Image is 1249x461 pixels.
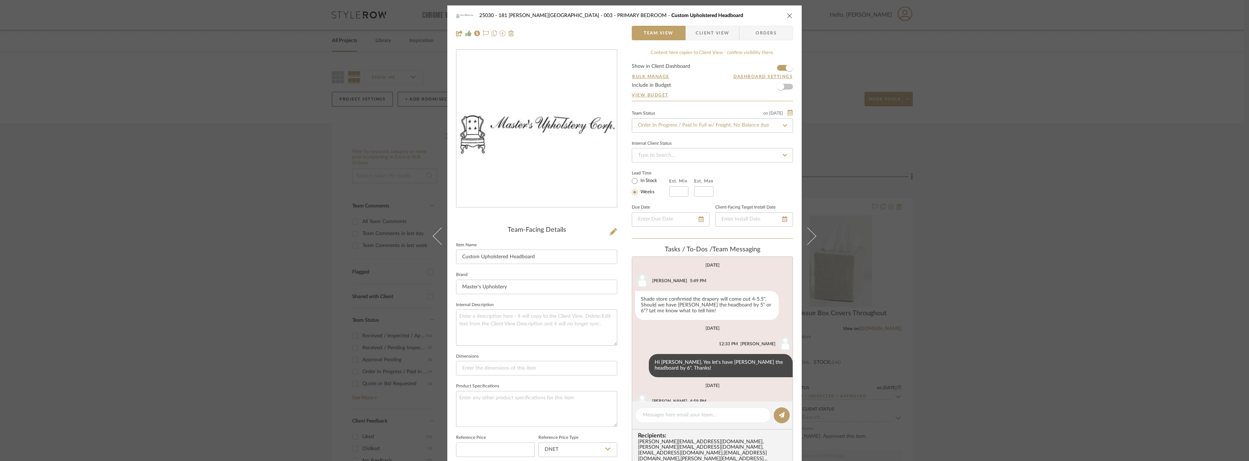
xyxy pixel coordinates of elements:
[690,277,706,284] div: 5:49 PM
[632,112,655,115] div: Team Status
[632,118,793,133] input: Type to Search…
[635,291,779,320] div: Shade store confirmed the drapery will come out 4-5.5". Should we have [PERSON_NAME] the headboar...
[632,170,669,176] label: Lead Time
[733,73,793,80] button: Dashboard Settings
[665,246,712,253] span: Tasks / To-Dos /
[456,226,617,234] div: Team-Facing Details
[786,12,793,19] button: close
[649,354,793,377] div: Hi [PERSON_NAME], Yes let's have [PERSON_NAME] the headboard by 6". Thanks!
[669,178,688,184] label: Est. Min
[639,178,657,184] label: In Stock
[696,26,729,40] span: Client View
[778,337,793,351] img: user_avatar.png
[705,383,720,388] div: [DATE]
[456,361,617,375] input: Enter the dimensions of this item
[635,394,650,408] img: user_avatar.png
[638,432,790,439] span: Recipients:
[632,73,670,80] button: Bulk Manage
[632,212,709,227] input: Enter Due Date
[456,65,617,193] img: 30ad073a-9947-4121-9eb6-87719693d9fc_436x436.jpg
[748,26,785,40] span: Orders
[456,384,499,388] label: Product Specifications
[768,111,784,116] span: [DATE]
[456,250,617,264] input: Enter Item Name
[632,246,793,254] div: team Messaging
[763,111,768,115] span: on
[508,30,514,36] img: Remove from project
[538,436,578,440] label: Reference Price Type
[715,206,776,209] label: Client-Facing Target Install Date
[456,436,486,440] label: Reference Price
[632,206,650,209] label: Due Date
[705,263,720,268] div: [DATE]
[639,189,655,195] label: Weeks
[632,176,669,197] mat-radio-group: Select item type
[740,341,776,347] div: [PERSON_NAME]
[632,148,793,162] input: Type to Search…
[456,303,494,307] label: Internal Description
[715,212,793,227] input: Enter Install Date
[635,273,650,288] img: user_avatar.png
[719,341,738,347] div: 12:33 PM
[694,178,713,184] label: Est. Max
[456,243,477,247] label: Item Name
[705,326,720,331] div: [DATE]
[652,398,687,404] div: [PERSON_NAME]
[479,13,604,18] span: 25030 - 181 [PERSON_NAME][GEOGRAPHIC_DATA]
[456,355,479,358] label: Dimensions
[690,398,706,404] div: 4:59 PM
[632,92,793,98] a: View Budget
[632,142,672,145] div: Internal Client Status
[632,49,793,57] div: Content here copies to Client View - confirm visibility there.
[456,8,473,23] img: 30ad073a-9947-4121-9eb6-87719693d9fc_48x40.jpg
[671,13,743,18] span: Custom Upholstered Headboard
[456,273,468,277] label: Brand
[604,13,671,18] span: 003 - PRIMARY BEDROOM
[456,65,617,193] div: 0
[652,277,687,284] div: [PERSON_NAME]
[456,280,617,294] input: Enter Brand
[644,26,674,40] span: Team View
